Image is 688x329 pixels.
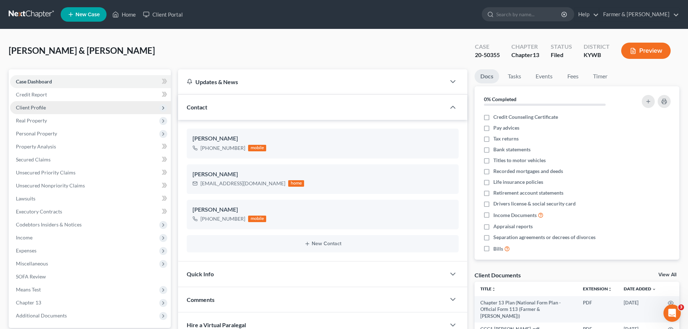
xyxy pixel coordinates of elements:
[652,287,656,291] i: expand_more
[192,134,453,143] div: [PERSON_NAME]
[493,168,563,175] span: Recorded mortgages and deeds
[475,69,499,83] a: Docs
[16,260,48,267] span: Miscellaneous
[16,117,47,124] span: Real Property
[493,223,533,230] span: Appraisal reports
[678,304,684,310] span: 3
[551,51,572,59] div: Filed
[492,287,496,291] i: unfold_more
[484,96,516,102] strong: 0% Completed
[561,69,584,83] a: Fees
[618,296,662,322] td: [DATE]
[16,286,41,293] span: Means Test
[187,104,207,111] span: Contact
[475,271,521,279] div: Client Documents
[480,286,496,291] a: Titleunfold_more
[493,245,503,252] span: Bills
[493,135,519,142] span: Tax returns
[10,205,171,218] a: Executory Contracts
[16,195,35,202] span: Lawsuits
[10,179,171,192] a: Unsecured Nonpriority Claims
[192,170,453,179] div: [PERSON_NAME]
[187,321,246,328] span: Hire a Virtual Paralegal
[621,43,671,59] button: Preview
[192,205,453,214] div: [PERSON_NAME]
[16,156,51,163] span: Secured Claims
[475,296,577,322] td: Chapter 13 Plan (National Form Plan - Official Form 113 (Farmer & [PERSON_NAME]))
[75,12,100,17] span: New Case
[10,140,171,153] a: Property Analysis
[584,43,610,51] div: District
[16,247,36,254] span: Expenses
[248,216,266,222] div: mobile
[587,69,613,83] a: Timer
[16,104,46,111] span: Client Profile
[16,78,52,85] span: Case Dashboard
[16,208,62,215] span: Executory Contracts
[575,8,599,21] a: Help
[600,8,679,21] a: Farmer & [PERSON_NAME]
[511,43,539,51] div: Chapter
[187,78,437,86] div: Updates & News
[109,8,139,21] a: Home
[200,180,285,187] div: [EMAIL_ADDRESS][DOMAIN_NAME]
[200,215,245,222] div: [PHONE_NUMBER]
[502,69,527,83] a: Tasks
[658,272,676,277] a: View All
[511,51,539,59] div: Chapter
[493,189,563,196] span: Retirement account statements
[200,144,245,152] div: [PHONE_NUMBER]
[16,91,47,98] span: Credit Report
[10,270,171,283] a: SOFA Review
[530,69,558,83] a: Events
[10,75,171,88] a: Case Dashboard
[608,287,612,291] i: unfold_more
[16,130,57,137] span: Personal Property
[288,180,304,187] div: home
[10,192,171,205] a: Lawsuits
[493,146,531,153] span: Bank statements
[187,270,214,277] span: Quick Info
[496,8,562,21] input: Search by name...
[493,178,543,186] span: Life insurance policies
[493,113,558,121] span: Credit Counseling Certificate
[493,212,537,219] span: Income Documents
[493,124,519,131] span: Pay advices
[10,88,171,101] a: Credit Report
[624,286,656,291] a: Date Added expand_more
[583,286,612,291] a: Extensionunfold_more
[16,221,82,228] span: Codebtors Insiders & Notices
[139,8,186,21] a: Client Portal
[187,296,215,303] span: Comments
[16,143,56,150] span: Property Analysis
[493,157,546,164] span: Titles to motor vehicles
[493,234,596,241] span: Separation agreements or decrees of divorces
[16,169,75,176] span: Unsecured Priority Claims
[475,43,500,51] div: Case
[577,296,618,322] td: PDF
[584,51,610,59] div: KYWB
[10,153,171,166] a: Secured Claims
[16,234,33,241] span: Income
[493,200,576,207] span: Drivers license & social security card
[663,304,681,322] iframe: Intercom live chat
[533,51,539,58] span: 13
[248,145,266,151] div: mobile
[16,312,67,319] span: Additional Documents
[192,241,453,247] button: New Contact
[9,45,155,56] span: [PERSON_NAME] & [PERSON_NAME]
[16,273,46,280] span: SOFA Review
[551,43,572,51] div: Status
[10,166,171,179] a: Unsecured Priority Claims
[16,299,41,306] span: Chapter 13
[475,51,500,59] div: 20-50355
[16,182,85,189] span: Unsecured Nonpriority Claims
